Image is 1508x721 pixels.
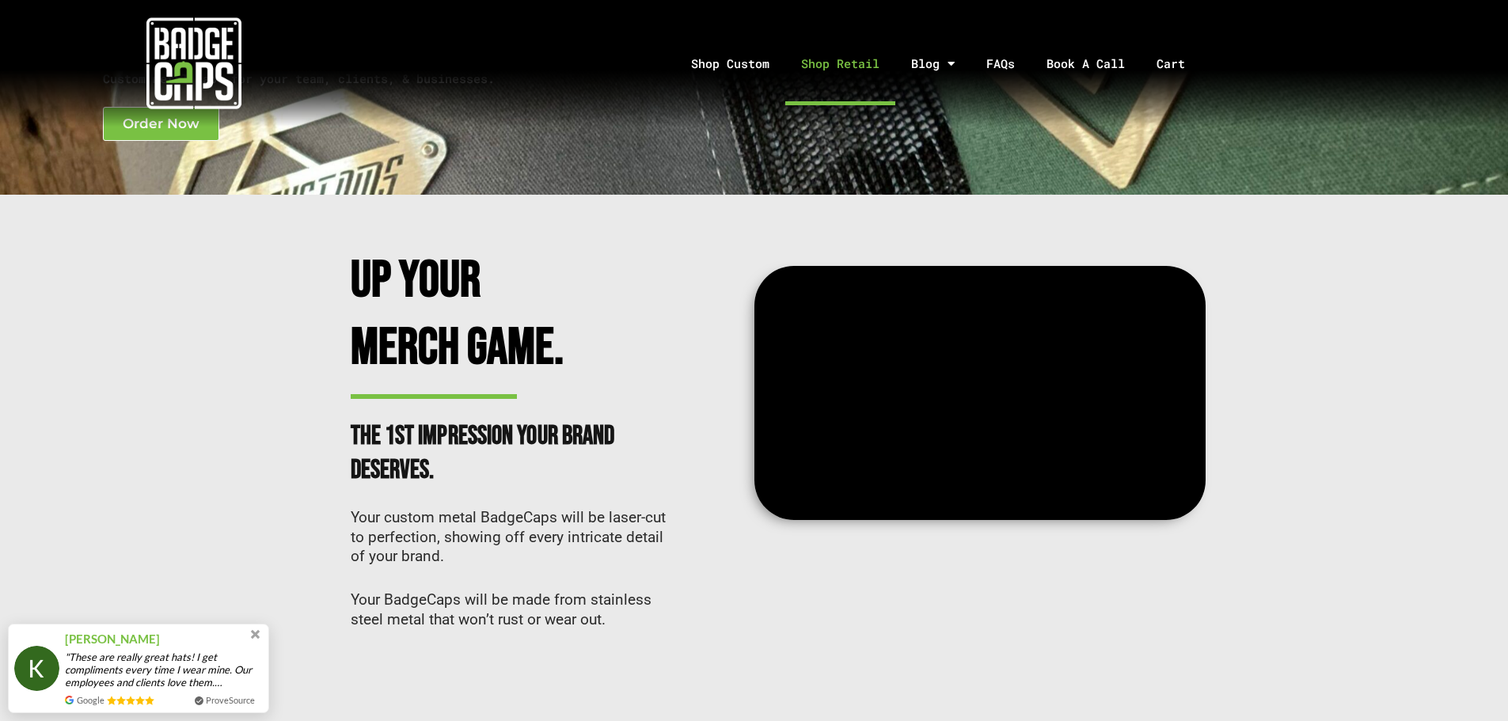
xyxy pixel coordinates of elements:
p: Your BadgeCaps will be made from stainless steel metal that won’t rust or wear out. [351,590,667,630]
iframe: BadgeCaps Behind The Scenes [754,266,1206,520]
a: FAQs [971,22,1031,105]
p: Your custom metal BadgeCaps will be laser-cut to perfection, showing off every intricate detail o... [351,508,667,567]
a: Shop Custom [675,22,785,105]
img: provesource social proof notification image [14,646,59,691]
span: "These are really great hats! I get compliments every time I wear mine. Our employees and clients... [65,651,263,689]
a: Book A Call [1031,22,1141,105]
span: Google [77,693,104,707]
h2: The 1st impression your brand deserves. [351,419,628,488]
span: Order Now [123,117,199,131]
img: provesource review source [65,696,74,704]
a: Shop Retail [785,22,895,105]
a: Cart [1141,22,1221,105]
span: [PERSON_NAME] [65,630,160,648]
nav: Menu [387,22,1508,105]
iframe: Chat Widget [1429,645,1508,721]
a: ProveSource [206,693,255,707]
a: Blog [895,22,971,105]
h2: Up Your Merch Game. [351,248,628,381]
img: badgecaps white logo with green acccent [146,16,241,111]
